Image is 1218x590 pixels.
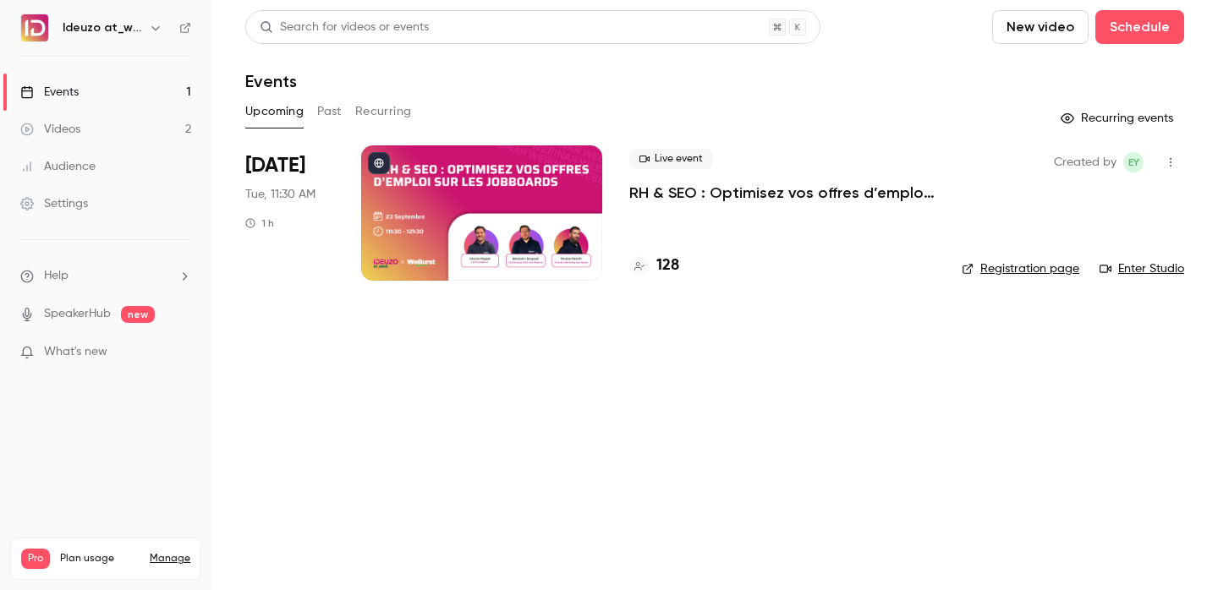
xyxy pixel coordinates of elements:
[1123,152,1144,172] span: Eva Yahiaoui
[20,195,88,212] div: Settings
[171,345,191,360] iframe: Noticeable Trigger
[1128,152,1139,172] span: EY
[992,10,1089,44] button: New video
[20,267,191,285] li: help-dropdown-opener
[245,145,334,281] div: Sep 23 Tue, 11:30 AM (Europe/Madrid)
[63,19,142,36] h6: Ideuzo at_work
[1100,260,1184,277] a: Enter Studio
[260,19,429,36] div: Search for videos or events
[245,71,297,91] h1: Events
[121,306,155,323] span: new
[44,305,111,323] a: SpeakerHub
[20,158,96,175] div: Audience
[21,549,50,569] span: Pro
[1095,10,1184,44] button: Schedule
[962,260,1079,277] a: Registration page
[245,152,305,179] span: [DATE]
[245,186,315,203] span: Tue, 11:30 AM
[44,343,107,361] span: What's new
[629,149,713,169] span: Live event
[20,84,79,101] div: Events
[21,14,48,41] img: Ideuzo at_work
[44,267,69,285] span: Help
[656,254,679,277] h4: 128
[355,98,412,125] button: Recurring
[317,98,342,125] button: Past
[629,254,679,277] a: 128
[1054,152,1116,172] span: Created by
[629,183,935,203] a: RH & SEO : Optimisez vos offres d’emploi sur les jobboards
[1053,105,1184,132] button: Recurring events
[245,98,304,125] button: Upcoming
[20,121,80,138] div: Videos
[245,216,274,230] div: 1 h
[150,552,190,565] a: Manage
[60,552,140,565] span: Plan usage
